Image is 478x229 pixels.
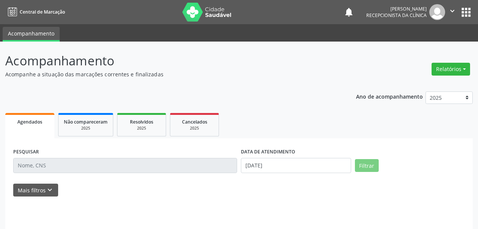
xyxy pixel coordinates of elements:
button: Mais filtroskeyboard_arrow_down [13,184,58,197]
label: DATA DE ATENDIMENTO [241,146,295,158]
i: keyboard_arrow_down [46,186,54,194]
img: img [429,4,445,20]
span: Central de Marcação [20,9,65,15]
a: Central de Marcação [5,6,65,18]
span: Recepcionista da clínica [366,12,427,19]
span: Cancelados [182,119,207,125]
button: apps [459,6,473,19]
span: Agendados [17,119,42,125]
div: 2025 [123,125,160,131]
input: Nome, CNS [13,158,237,173]
p: Acompanhamento [5,51,333,70]
div: [PERSON_NAME] [366,6,427,12]
p: Ano de acompanhamento [356,91,423,101]
button: Filtrar [355,159,379,172]
i:  [448,7,456,15]
span: Não compareceram [64,119,108,125]
p: Acompanhe a situação das marcações correntes e finalizadas [5,70,333,78]
span: Resolvidos [130,119,153,125]
button: Relatórios [432,63,470,76]
a: Acompanhamento [3,27,60,42]
button:  [445,4,459,20]
div: 2025 [64,125,108,131]
button: notifications [344,7,354,17]
div: 2025 [176,125,213,131]
label: PESQUISAR [13,146,39,158]
input: Selecione um intervalo [241,158,351,173]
